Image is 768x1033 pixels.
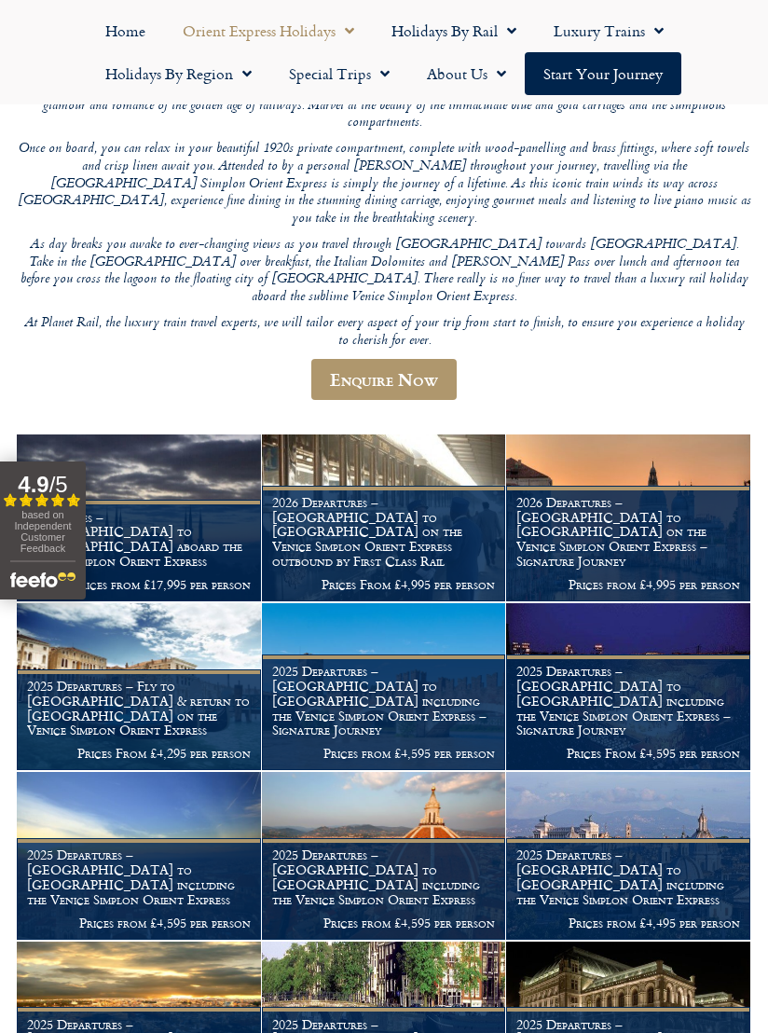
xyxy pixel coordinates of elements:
a: 2026 Departures – [GEOGRAPHIC_DATA] to [GEOGRAPHIC_DATA] on the Venice Simplon Orient Express out... [262,434,507,602]
h1: 2025 Departures – [GEOGRAPHIC_DATA] to [GEOGRAPHIC_DATA] including the Venice Simplon Orient Expr... [272,664,496,737]
a: Enquire Now [311,359,457,400]
h1: 2025 Departures – [GEOGRAPHIC_DATA] to [GEOGRAPHIC_DATA] including the Venice Simplon Orient Express [516,847,740,906]
a: 2025 Departures – [GEOGRAPHIC_DATA] to [GEOGRAPHIC_DATA] including the Venice Simplon Orient Expr... [506,603,751,771]
img: Orient Express Special Venice compressed [506,434,750,601]
p: Prices from £4,595 per person [272,916,496,930]
p: Once on board, you can relax in your beautiful 1920s private compartment, complete with wood-pane... [17,141,751,227]
a: Orient Express Holidays [164,9,373,52]
a: Home [87,9,164,52]
p: Prices from £4,595 per person [272,746,496,761]
a: 2025 Departures – Fly to [GEOGRAPHIC_DATA] & return to [GEOGRAPHIC_DATA] on the Venice Simplon Or... [17,603,262,771]
a: 2025 Departures – [GEOGRAPHIC_DATA] to [GEOGRAPHIC_DATA] including the Venice Simplon Orient Expr... [17,772,262,940]
h1: Departures – [GEOGRAPHIC_DATA] to [GEOGRAPHIC_DATA] aboard the Venice Simplon Orient Express [27,510,251,569]
h1: 2025 Departures – [GEOGRAPHIC_DATA] to [GEOGRAPHIC_DATA] including the Venice Simplon Orient Express [272,847,496,906]
a: Holidays by Rail [373,9,535,52]
a: Luxury Trains [535,9,682,52]
h1: 2026 Departures – [GEOGRAPHIC_DATA] to [GEOGRAPHIC_DATA] on the Venice Simplon Orient Express out... [272,495,496,569]
p: Prices From £4,295 per person [27,746,251,761]
p: Prices from £4,495 per person [516,916,740,930]
p: Prices from £4,595 per person [27,916,251,930]
p: Prices from £17,995 per person [27,577,251,592]
h1: 2025 Departures – [GEOGRAPHIC_DATA] to [GEOGRAPHIC_DATA] including the Venice Simplon Orient Expr... [516,664,740,737]
p: Prices From £4,595 per person [516,746,740,761]
a: 2025 Departures – [GEOGRAPHIC_DATA] to [GEOGRAPHIC_DATA] including the Venice Simplon Orient Expr... [262,772,507,940]
h1: 2025 Departures – Fly to [GEOGRAPHIC_DATA] & return to [GEOGRAPHIC_DATA] on the Venice Simplon Or... [27,679,251,737]
a: Special Trips [270,52,408,95]
a: Holidays by Region [87,52,270,95]
a: Start your Journey [525,52,681,95]
img: venice aboard the Orient Express [17,603,261,770]
p: As day breaks you awake to ever-changing views as you travel through [GEOGRAPHIC_DATA] towards [G... [17,237,751,307]
p: Prices from £4,995 per person [516,577,740,592]
a: 2025 Departures – [GEOGRAPHIC_DATA] to [GEOGRAPHIC_DATA] including the Venice Simplon Orient Expr... [506,772,751,940]
a: Departures – [GEOGRAPHIC_DATA] to [GEOGRAPHIC_DATA] aboard the Venice Simplon Orient Express Pric... [17,434,262,602]
nav: Menu [9,9,759,95]
h1: 2026 Departures – [GEOGRAPHIC_DATA] to [GEOGRAPHIC_DATA] on the Venice Simplon Orient Express – S... [516,495,740,569]
p: At Planet Rail, the luxury train travel experts, we will tailor every aspect of your trip from st... [17,315,751,350]
h1: 2025 Departures – [GEOGRAPHIC_DATA] to [GEOGRAPHIC_DATA] including the Venice Simplon Orient Express [27,847,251,906]
a: 2025 Departures – [GEOGRAPHIC_DATA] to [GEOGRAPHIC_DATA] including the Venice Simplon Orient Expr... [262,603,507,771]
p: Prices From £4,995 per person [272,577,496,592]
a: 2026 Departures – [GEOGRAPHIC_DATA] to [GEOGRAPHIC_DATA] on the Venice Simplon Orient Express – S... [506,434,751,602]
a: About Us [408,52,525,95]
p: As soon as you board the Venice Simplon Orient Express you will step back in time to a bygone era... [17,80,751,132]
